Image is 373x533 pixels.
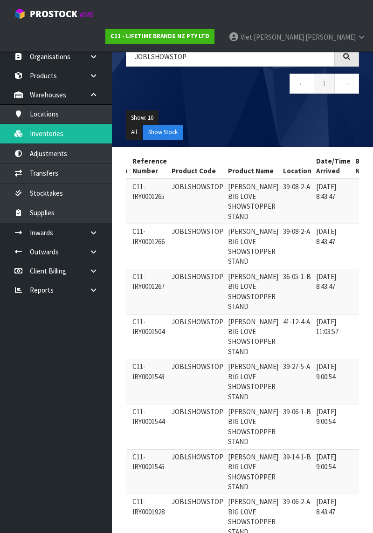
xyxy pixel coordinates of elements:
[143,125,183,140] button: Show Stock
[314,314,353,359] td: [DATE] 11:03:57
[226,269,281,314] td: [PERSON_NAME] BIG LOVE SHOWSTOPPER STAND
[314,179,353,224] td: [DATE] 8:43:47
[241,33,304,41] span: Viet [PERSON_NAME]
[226,359,281,404] td: [PERSON_NAME] BIG LOVE SHOWSTOPPER STAND
[226,179,281,224] td: [PERSON_NAME] BIG LOVE SHOWSTOPPER STAND
[226,404,281,449] td: [PERSON_NAME] BIG LOVE SHOWSTOPPER STAND
[126,125,142,140] button: All
[169,404,226,449] td: JOBLSHOWSTOP
[314,449,353,494] td: [DATE] 9:00:54
[281,314,314,359] td: 41-12-4-A
[281,449,314,494] td: 39-14-1-B
[169,314,226,359] td: JOBLSHOWSTOP
[105,29,214,44] a: C11 - LIFETIME BRANDS NZ PTY LTD
[314,404,353,449] td: [DATE] 9:00:54
[281,154,314,179] th: Location
[169,449,226,494] td: JOBLSHOWSTOP
[126,110,159,125] button: Show: 10
[226,314,281,359] td: [PERSON_NAME] BIG LOVE SHOWSTOPPER STAND
[169,359,226,404] td: JOBLSHOWSTOP
[169,154,226,179] th: Product Code
[281,269,314,314] td: 36-05-1-B
[226,154,281,179] th: Product Name
[281,224,314,269] td: 39-08-2-A
[126,47,335,67] input: Search inventories
[314,269,353,314] td: [DATE] 8:43:47
[130,314,169,359] td: C11-IRY0001504
[305,33,356,41] span: [PERSON_NAME]
[79,10,94,19] small: WMS
[314,154,353,179] th: Date/Time Arrived
[281,404,314,449] td: 39-06-1-B
[130,404,169,449] td: C11-IRY0001544
[169,269,226,314] td: JOBLSHOWSTOP
[130,269,169,314] td: C11-IRY0001267
[126,74,359,96] nav: Page navigation
[281,359,314,404] td: 39-27-5-A
[130,449,169,494] td: C11-IRY0001545
[226,224,281,269] td: [PERSON_NAME] BIG LOVE SHOWSTOPPER STAND
[281,179,314,224] td: 39-08-2-A
[111,32,209,40] strong: C11 - LIFETIME BRANDS NZ PTY LTD
[130,154,169,179] th: Reference Number
[169,224,226,269] td: JOBLSHOWSTOP
[290,74,314,94] a: ←
[130,224,169,269] td: C11-IRY0001266
[169,179,226,224] td: JOBLSHOWSTOP
[314,224,353,269] td: [DATE] 8:43:47
[314,359,353,404] td: [DATE] 9:00:54
[226,449,281,494] td: [PERSON_NAME] BIG LOVE SHOWSTOPPER STAND
[130,359,169,404] td: C11-IRY0001543
[30,8,77,20] span: ProStock
[130,179,169,224] td: C11-IRY0001265
[14,8,26,20] img: cube-alt.png
[314,74,335,94] a: 1
[334,74,359,94] a: →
